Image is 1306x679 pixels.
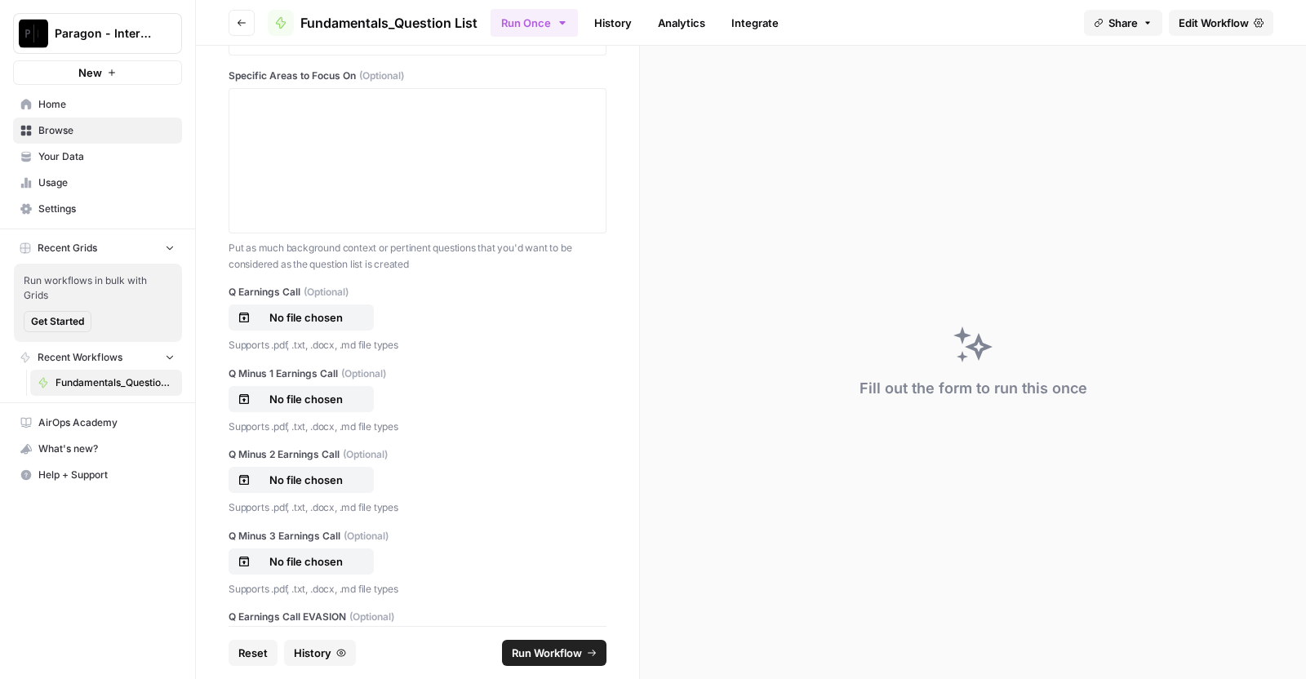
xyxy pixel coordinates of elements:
[31,314,84,329] span: Get Started
[14,437,181,461] div: What's new?
[294,645,331,661] span: History
[304,285,349,300] span: (Optional)
[648,10,715,36] a: Analytics
[13,345,182,370] button: Recent Workflows
[229,304,374,331] button: No file chosen
[78,64,102,81] span: New
[229,366,606,381] label: Q Minus 1 Earnings Call
[13,462,182,488] button: Help + Support
[38,241,97,255] span: Recent Grids
[229,499,606,516] p: Supports .pdf, .txt, .docx, .md file types
[229,337,606,353] p: Supports .pdf, .txt, .docx, .md file types
[229,581,606,597] p: Supports .pdf, .txt, .docx, .md file types
[268,10,478,36] a: Fundamentals_Question List
[229,240,606,272] p: Put as much background context or pertinent questions that you'd want to be considered as the que...
[254,553,358,570] p: No file chosen
[38,202,175,216] span: Settings
[13,170,182,196] a: Usage
[229,548,374,575] button: No file chosen
[344,529,389,544] span: (Optional)
[19,19,48,48] img: Paragon - Internal Usage Logo
[13,144,182,170] a: Your Data
[30,370,182,396] a: Fundamentals_Question List
[229,386,374,412] button: No file chosen
[13,410,182,436] a: AirOps Academy
[359,69,404,83] span: (Optional)
[502,640,606,666] button: Run Workflow
[1084,10,1162,36] button: Share
[229,419,606,435] p: Supports .pdf, .txt, .docx, .md file types
[13,236,182,260] button: Recent Grids
[1108,15,1138,31] span: Share
[229,610,606,624] label: Q Earnings Call EVASION
[13,13,182,54] button: Workspace: Paragon - Internal Usage
[229,529,606,544] label: Q Minus 3 Earnings Call
[56,375,175,390] span: Fundamentals_Question List
[229,285,606,300] label: Q Earnings Call
[512,645,582,661] span: Run Workflow
[229,69,606,83] label: Specific Areas to Focus On
[13,436,182,462] button: What's new?
[238,645,268,661] span: Reset
[1169,10,1273,36] a: Edit Workflow
[349,610,394,624] span: (Optional)
[13,196,182,222] a: Settings
[254,309,358,326] p: No file chosen
[860,377,1087,400] div: Fill out the form to run this once
[13,60,182,85] button: New
[38,415,175,430] span: AirOps Academy
[38,149,175,164] span: Your Data
[229,467,374,493] button: No file chosen
[722,10,788,36] a: Integrate
[491,9,578,37] button: Run Once
[38,468,175,482] span: Help + Support
[38,350,122,365] span: Recent Workflows
[13,91,182,118] a: Home
[38,97,175,112] span: Home
[284,640,356,666] button: History
[38,123,175,138] span: Browse
[254,391,358,407] p: No file chosen
[229,447,606,462] label: Q Minus 2 Earnings Call
[24,273,172,303] span: Run workflows in bulk with Grids
[13,118,182,144] a: Browse
[341,366,386,381] span: (Optional)
[38,175,175,190] span: Usage
[1179,15,1249,31] span: Edit Workflow
[584,10,642,36] a: History
[254,472,358,488] p: No file chosen
[300,13,478,33] span: Fundamentals_Question List
[24,311,91,332] button: Get Started
[229,640,278,666] button: Reset
[343,447,388,462] span: (Optional)
[55,25,153,42] span: Paragon - Internal Usage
